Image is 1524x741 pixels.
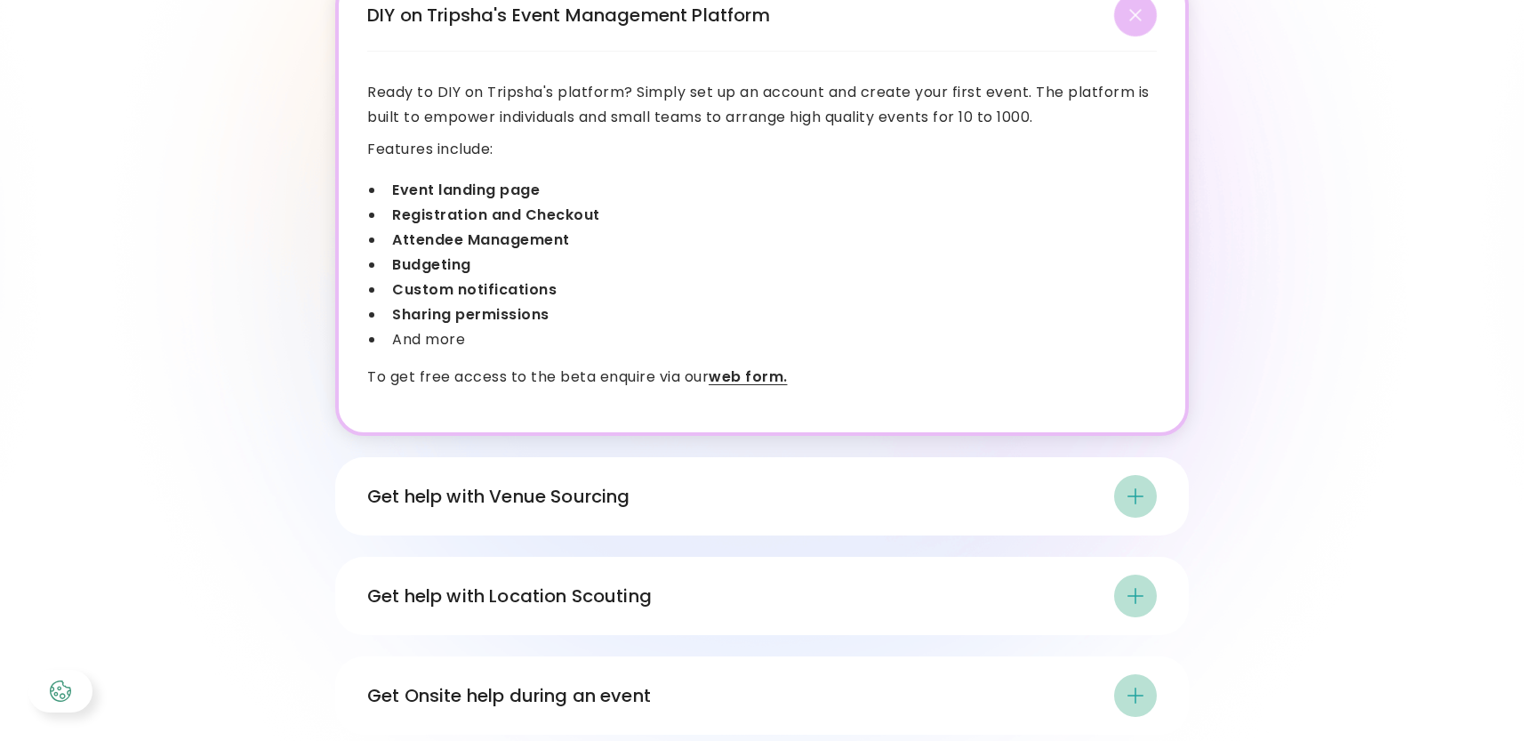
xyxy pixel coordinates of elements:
[392,279,557,300] strong: Custom notifications
[392,205,600,225] strong: Registration and Checkout
[367,80,1157,130] p: Ready to DIY on Tripsha's platform? Simply set up an account and create your first event. The pla...
[367,365,1157,390] p: To get free access to the beta enquire via our
[392,180,540,200] strong: Event landing page
[367,36,1157,418] nav: DIY on Tripsha's Event Management Platform
[367,137,1157,162] p: Features include:
[367,583,652,609] div: Get help with Location Scouting
[709,366,788,387] a: web form.
[367,682,651,709] div: Get Onsite help during an event
[367,2,770,28] div: DIY on Tripsha's Event Management Platform
[367,674,1157,717] div: Get Onsite help during an event
[385,329,1157,350] li: And more
[392,230,570,250] strong: Attendee Management
[392,304,549,325] strong: Sharing permissions
[367,575,1157,617] div: Get help with Location Scouting
[367,483,630,510] div: Get help with Venue Sourcing
[367,475,1157,518] div: Get help with Venue Sourcing
[392,254,471,275] strong: Budgeting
